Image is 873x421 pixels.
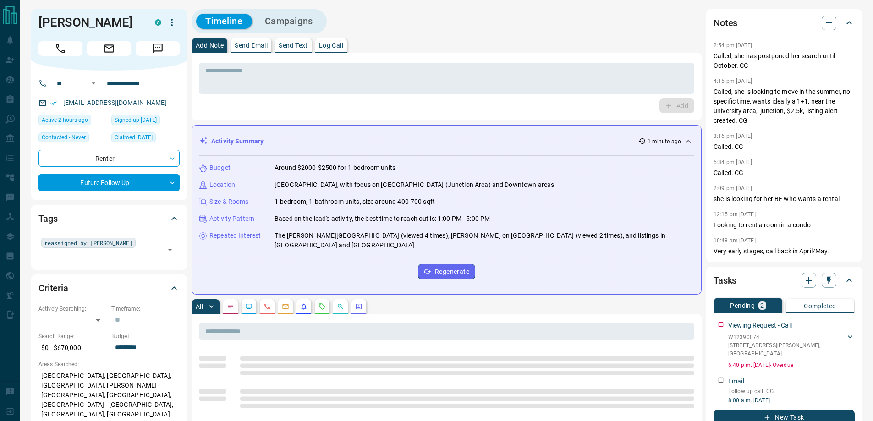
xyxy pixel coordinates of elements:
p: Activity Pattern [209,214,254,224]
div: Thu Apr 04 2024 [111,132,180,145]
div: Notes [714,12,855,34]
h2: Criteria [38,281,68,295]
svg: Listing Alerts [300,303,307,310]
p: Budget: [111,332,180,340]
span: Contacted - Never [42,133,86,142]
p: Called. CG [714,168,855,178]
p: W12390074 [728,333,846,341]
p: 2:54 pm [DATE] [714,42,752,49]
p: 6:40 p.m. [DATE] - Overdue [728,361,855,369]
p: Send Text [279,42,308,49]
p: Send Email [235,42,268,49]
p: 5:34 pm [DATE] [714,159,752,165]
svg: Email Verified [50,100,57,106]
button: Campaigns [256,14,322,29]
p: $0 - $670,000 [38,340,107,355]
p: Called, she has postponed her search until October. CG [714,51,855,71]
h2: Notes [714,16,737,30]
p: 2 [760,302,764,309]
div: Renter [38,150,180,167]
p: 8:00 a.m. [DATE] [728,396,855,405]
div: Tags [38,208,180,230]
p: Activity Summary [211,137,264,146]
p: 12:15 pm [DATE] [714,211,756,218]
p: Follow up call. CG [728,387,855,395]
p: Around $2000-$2500 for 1-bedroom units [275,163,395,173]
button: Timeline [196,14,252,29]
svg: Lead Browsing Activity [245,303,253,310]
p: The [PERSON_NAME][GEOGRAPHIC_DATA] (viewed 4 times), [PERSON_NAME] on [GEOGRAPHIC_DATA] (viewed 2... [275,231,694,250]
svg: Emails [282,303,289,310]
p: 3:16 pm [DATE] [714,133,752,139]
span: Message [136,41,180,56]
svg: Opportunities [337,303,344,310]
p: 1 minute ago [648,137,681,146]
h1: [PERSON_NAME] [38,15,141,30]
p: Pending [730,302,755,309]
p: Location [209,180,235,190]
svg: Calls [264,303,271,310]
div: Mon Sep 15 2025 [38,115,107,128]
span: Call [38,41,82,56]
div: Tasks [714,269,855,291]
p: 4:15 pm [DATE] [714,78,752,84]
p: Areas Searched: [38,360,180,368]
p: Timeframe: [111,305,180,313]
span: Email [87,41,131,56]
svg: Agent Actions [355,303,362,310]
p: Viewing Request - Call [728,321,792,330]
a: [EMAIL_ADDRESS][DOMAIN_NAME] [63,99,167,106]
span: Active 2 hours ago [42,115,88,125]
span: Signed up [DATE] [115,115,157,125]
p: 10:48 am [DATE] [714,237,756,244]
svg: Notes [227,303,234,310]
p: Based on the lead's activity, the best time to reach out is: 1:00 PM - 5:00 PM [275,214,490,224]
p: Size & Rooms [209,197,249,207]
div: Fri Feb 01 2019 [111,115,180,128]
p: Search Range: [38,332,107,340]
p: 1-bedroom, 1-bathroom units, size around 400-700 sqft [275,197,435,207]
button: Regenerate [418,264,475,279]
div: Criteria [38,277,180,299]
svg: Requests [318,303,326,310]
p: Add Note [196,42,224,49]
p: [STREET_ADDRESS][PERSON_NAME] , [GEOGRAPHIC_DATA] [728,341,846,358]
p: she is looking for her BF who wants a rental [714,194,855,204]
p: [GEOGRAPHIC_DATA], with focus on [GEOGRAPHIC_DATA] (Junction Area) and Downtown areas [275,180,554,190]
p: Log Call [319,42,343,49]
span: Claimed [DATE] [115,133,153,142]
p: Looking to rent a room in a condo [714,220,855,230]
div: condos.ca [155,19,161,26]
p: 2:09 pm [DATE] [714,185,752,191]
p: Called. CG [714,142,855,152]
div: W12390074[STREET_ADDRESS][PERSON_NAME],[GEOGRAPHIC_DATA] [728,331,855,360]
button: Open [88,78,99,89]
p: Called, she is looking to move in the summer, no specific time, wants ideally a 1+1, near the uni... [714,87,855,126]
div: Future Follow Up [38,174,180,191]
p: Actively Searching: [38,305,107,313]
p: All [196,303,203,310]
p: Very early stages, call back in April/May. [714,246,855,256]
div: Activity Summary1 minute ago [199,133,694,150]
p: Budget [209,163,231,173]
h2: Tags [38,211,57,226]
h2: Tasks [714,273,736,288]
p: Completed [804,303,836,309]
p: Repeated Interest [209,231,261,241]
span: reassigned by [PERSON_NAME] [44,238,132,247]
p: Email [728,377,744,386]
button: Open [164,243,176,256]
